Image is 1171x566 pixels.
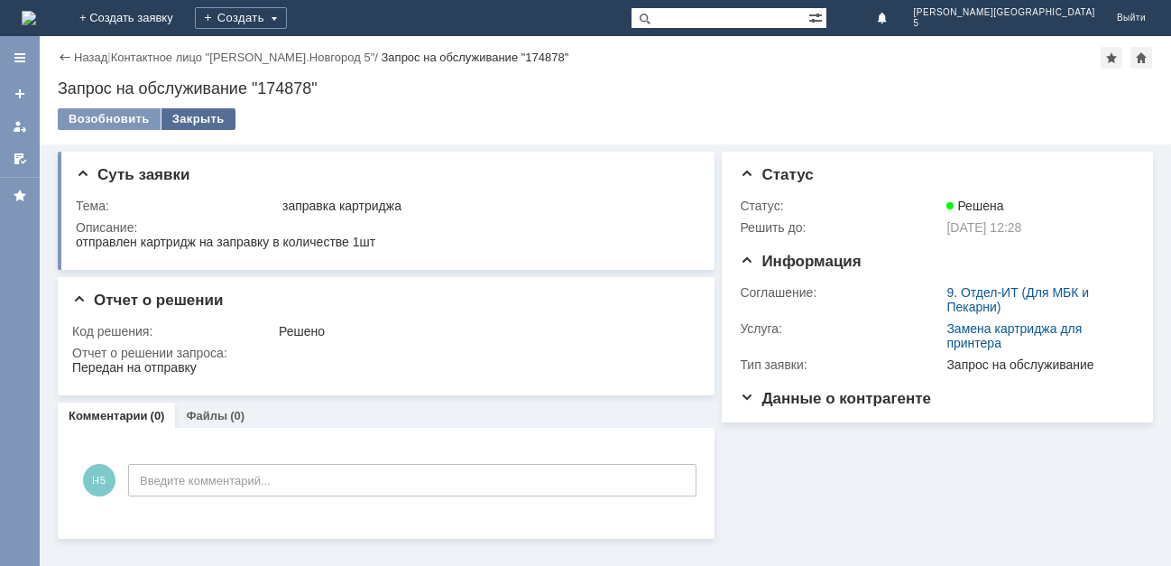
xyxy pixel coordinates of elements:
div: Запрос на обслуживание [946,357,1127,372]
div: Сделать домашней страницей [1130,47,1152,69]
div: Добавить в избранное [1101,47,1122,69]
span: Статус [740,166,813,183]
div: Создать [195,7,287,29]
a: Мои заявки [5,112,34,141]
span: Отчет о решении [72,292,223,309]
span: Расширенный поиск [808,8,826,25]
div: Решено [279,324,690,339]
span: 5 [914,18,1095,29]
a: Контактное лицо "[PERSON_NAME].Новгород 5" [111,51,375,64]
span: [DATE] 12:28 [946,220,1021,235]
div: | [107,50,110,63]
img: logo [22,11,36,25]
div: Запрос на обслуживание "174878" [58,79,1153,97]
a: Мои согласования [5,144,34,173]
a: Замена картриджа для принтера [946,321,1082,350]
div: / [111,51,382,64]
div: Услуга: [740,321,943,336]
span: Данные о контрагенте [740,390,931,407]
a: Комментарии [69,409,148,422]
span: Информация [740,253,861,270]
span: Суть заявки [76,166,189,183]
div: Решить до: [740,220,943,235]
div: Описание: [76,220,694,235]
div: Отчет о решении запроса: [72,346,694,360]
div: Соглашение: [740,285,943,300]
span: [PERSON_NAME][GEOGRAPHIC_DATA] [914,7,1095,18]
div: Запрос на обслуживание "174878" [382,51,569,64]
div: заправка картриджа [282,199,690,213]
a: Создать заявку [5,79,34,108]
span: Решена [946,199,1003,213]
a: Назад [74,51,107,64]
div: Тема: [76,199,279,213]
a: Перейти на домашнюю страницу [22,11,36,25]
div: (0) [230,409,244,422]
div: Код решения: [72,324,275,339]
a: Файлы [186,409,227,422]
div: Тип заявки: [740,357,943,372]
span: Н5 [83,464,115,496]
div: (0) [151,409,165,422]
div: Статус: [740,199,943,213]
a: 9. Отдел-ИТ (Для МБК и Пекарни) [946,285,1089,314]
